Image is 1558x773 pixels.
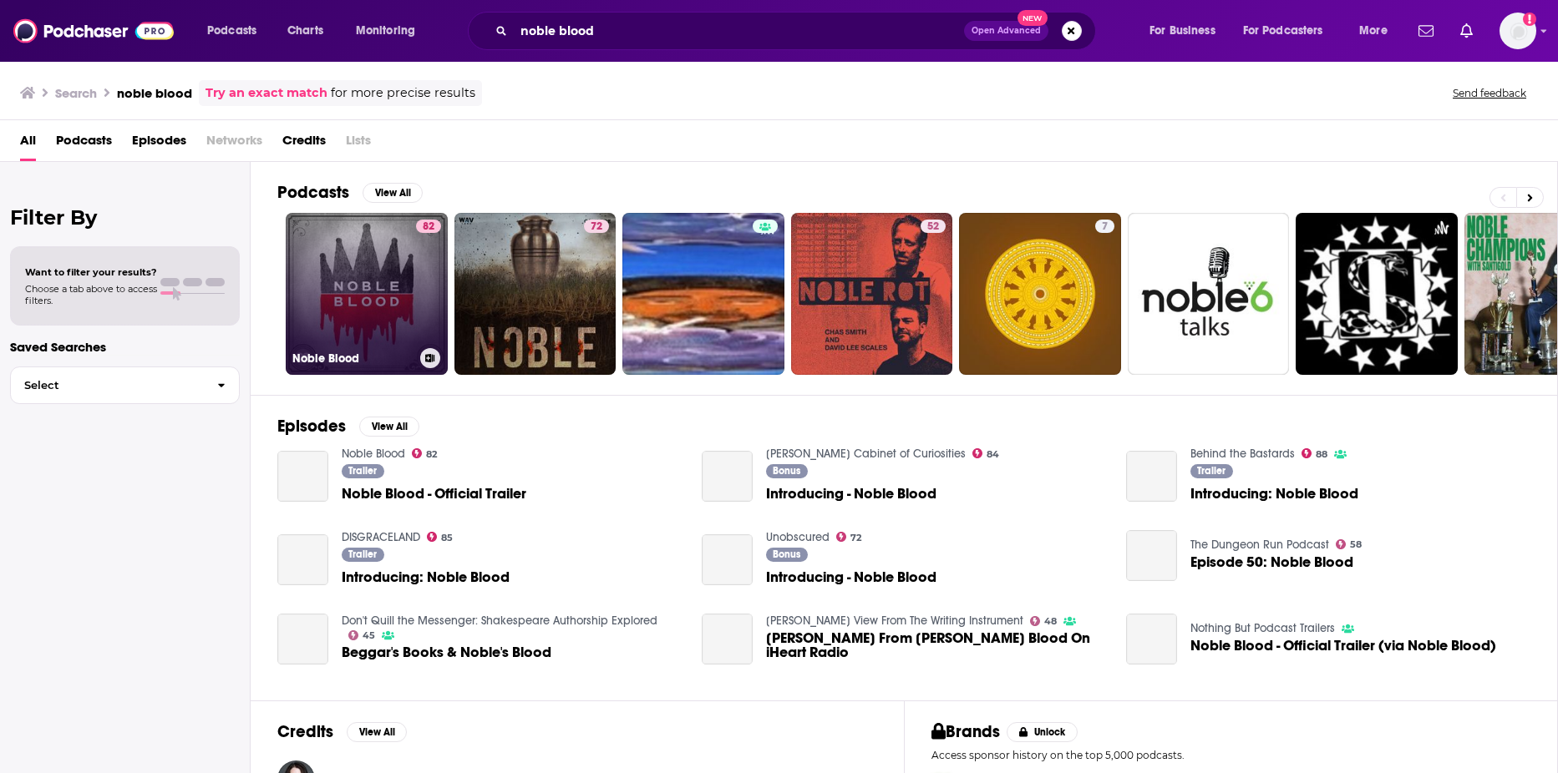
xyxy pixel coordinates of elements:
[1302,448,1328,458] a: 88
[1007,722,1078,742] button: Unlock
[412,448,438,458] a: 82
[584,220,609,233] a: 72
[1030,616,1058,626] a: 48
[1350,541,1362,548] span: 58
[1095,220,1114,233] a: 7
[1412,17,1440,45] a: Show notifications dropdown
[591,219,602,235] span: 72
[282,127,326,161] span: Credits
[1190,538,1329,552] a: The Dungeon Run Podcast
[348,630,376,640] a: 45
[766,447,966,461] a: Aaron Mahnke's Cabinet of Curiosities
[1347,18,1408,44] button: open menu
[427,532,454,542] a: 85
[342,487,526,501] a: Noble Blood - Official Trailer
[441,534,453,542] span: 85
[987,451,999,458] span: 84
[1044,618,1057,625] span: 48
[702,534,753,585] a: Introducing - Noble Blood
[972,448,1000,458] a: 84
[10,339,240,355] p: Saved Searches
[1126,614,1177,664] a: Noble Blood - Official Trailer (via Noble Blood)
[766,631,1106,659] span: [PERSON_NAME] From [PERSON_NAME] Blood On iHeart Radio
[766,487,936,501] span: Introducing - Noble Blood
[426,451,437,458] span: 82
[766,631,1106,659] a: Dana Schwartz From Noble Blood On iHeart Radio
[1190,639,1496,653] a: Noble Blood - Official Trailer (via Noble Blood)
[1190,447,1295,461] a: Behind the Bastards
[206,127,262,161] span: Networks
[766,614,1023,628] a: Arroe Collins View From The Writing Instrument
[931,749,1531,761] p: Access sponsor history on the top 5,000 podcasts.
[1190,555,1353,569] a: Episode 50: Noble Blood
[342,614,657,628] a: Don't Quill the Messenger: Shakespeare Authorship Explored
[1126,530,1177,581] a: Episode 50: Noble Blood
[484,12,1112,50] div: Search podcasts, credits, & more...
[1126,451,1177,502] a: Introducing: Noble Blood
[292,351,414,366] h3: Noble Blood
[117,85,192,101] h3: noble blood
[1232,18,1347,44] button: open menu
[277,721,407,742] a: CreditsView All
[1316,451,1327,458] span: 88
[195,18,278,44] button: open menu
[766,530,830,544] a: Unobscured
[342,447,405,461] a: Noble Blood
[1359,19,1388,43] span: More
[10,205,240,230] h2: Filter By
[1190,487,1358,501] a: Introducing: Noble Blood
[347,722,407,742] button: View All
[927,219,939,235] span: 52
[363,183,423,203] button: View All
[1336,539,1363,549] a: 58
[348,466,377,476] span: Trailer
[286,213,448,375] a: 82Noble Blood
[766,570,936,584] a: Introducing - Noble Blood
[277,182,349,203] h2: Podcasts
[1018,10,1048,26] span: New
[344,18,437,44] button: open menu
[1454,17,1479,45] a: Show notifications dropdown
[416,220,441,233] a: 82
[342,570,510,584] span: Introducing: Noble Blood
[959,213,1121,375] a: 7
[363,632,375,639] span: 45
[277,182,423,203] a: PodcastsView All
[55,85,97,101] h3: Search
[348,549,377,559] span: Trailer
[773,549,800,559] span: Bonus
[277,416,419,437] a: EpisodesView All
[702,451,753,502] a: Introducing - Noble Blood
[132,127,186,161] a: Episodes
[25,266,157,278] span: Want to filter your results?
[277,721,333,742] h2: Credits
[356,19,415,43] span: Monitoring
[342,645,551,659] a: Beggar's Books & Noble's Blood
[56,127,112,161] a: Podcasts
[702,614,753,664] a: Dana Schwartz From Noble Blood On iHeart Radio
[207,19,256,43] span: Podcasts
[20,127,36,161] a: All
[1500,13,1536,49] button: Show profile menu
[972,27,1041,35] span: Open Advanced
[10,366,240,404] button: Select
[359,417,419,437] button: View All
[287,19,323,43] span: Charts
[791,213,953,375] a: 52
[277,451,328,502] a: Noble Blood - Official Trailer
[206,83,327,103] a: Try an exact match
[1448,86,1531,100] button: Send feedback
[1149,19,1215,43] span: For Business
[850,534,861,542] span: 72
[277,614,328,664] a: Beggar's Books & Noble's Blood
[931,721,1001,742] h2: Brands
[25,283,157,306] span: Choose a tab above to access filters.
[13,15,174,47] img: Podchaser - Follow, Share and Rate Podcasts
